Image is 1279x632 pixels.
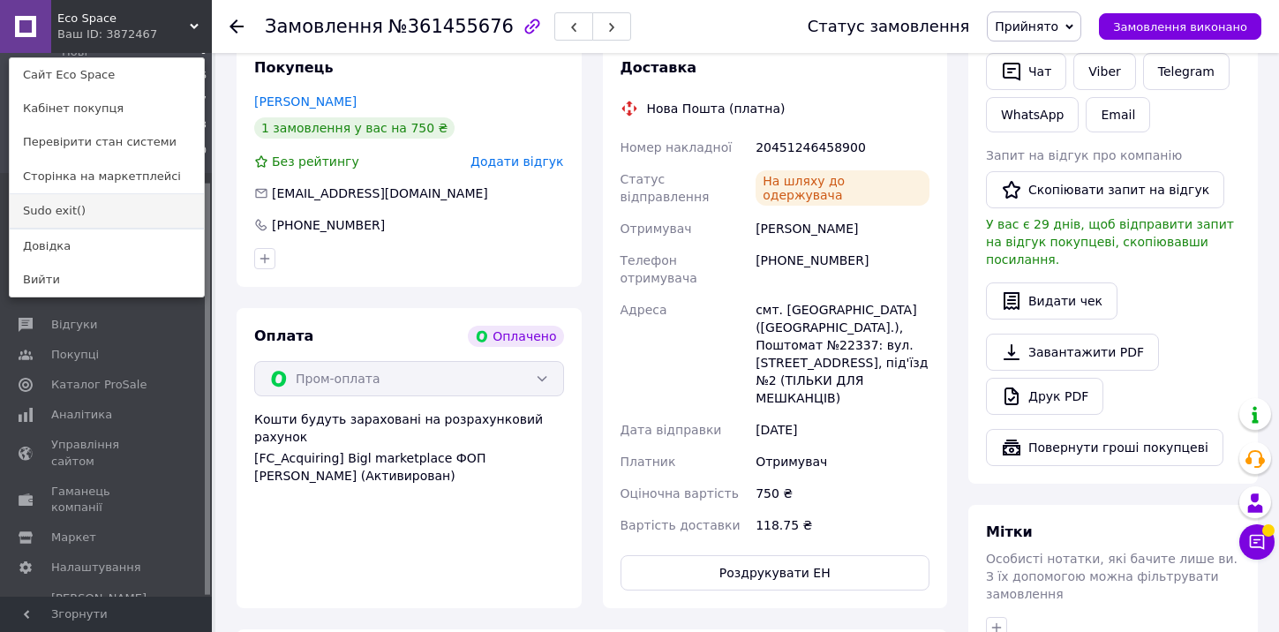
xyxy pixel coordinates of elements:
a: Сайт Eco Space [10,58,204,92]
a: Довідка [10,229,204,263]
span: Запит на відгук про компанію [986,148,1182,162]
span: Без рейтингу [272,154,359,169]
div: Нова Пошта (платна) [643,100,790,117]
a: Кабінет покупця [10,92,204,125]
div: 750 ₴ [752,478,933,509]
span: Адреса [621,303,667,317]
div: 118.75 ₴ [752,509,933,541]
span: Вартість доставки [621,518,741,532]
span: Статус відправлення [621,172,710,204]
button: Email [1086,97,1150,132]
span: Покупці [51,347,99,363]
span: Покупець [254,59,334,76]
a: Вийти [10,263,204,297]
div: [DATE] [752,414,933,446]
span: Телефон отримувача [621,253,697,285]
span: Гаманець компанії [51,484,163,515]
span: Особисті нотатки, які бачите лише ви. З їх допомогою можна фільтрувати замовлення [986,552,1238,601]
div: Отримувач [752,446,933,478]
div: Оплачено [468,326,563,347]
a: Telegram [1143,53,1230,90]
a: [PERSON_NAME] [254,94,357,109]
a: Viber [1073,53,1135,90]
span: Налаштування [51,560,141,576]
span: Замовлення виконано [1113,20,1247,34]
span: Eco Space [57,11,190,26]
span: Додати відгук [470,154,563,169]
div: Кошти будуть зараховані на розрахунковий рахунок [254,410,564,485]
button: Роздрукувати ЕН [621,555,930,591]
span: Відгуки [51,317,97,333]
span: Отримувач [621,222,692,236]
a: Завантажити PDF [986,334,1159,371]
div: Ваш ID: 3872467 [57,26,132,42]
a: Sudo exit() [10,194,204,228]
div: [PERSON_NAME] [752,213,933,245]
span: Управління сайтом [51,437,163,469]
div: Повернутися назад [229,18,244,35]
div: 20451246458900 [752,132,933,163]
button: Чат [986,53,1066,90]
span: №361455676 [388,16,514,37]
button: Повернути гроші покупцеві [986,429,1223,466]
span: Маркет [51,530,96,545]
div: [PHONE_NUMBER] [270,216,387,234]
div: 1 замовлення у вас на 750 ₴ [254,117,455,139]
span: [EMAIL_ADDRESS][DOMAIN_NAME] [272,186,488,200]
span: Платник [621,455,676,469]
a: Перевірити стан системи [10,125,204,159]
div: Статус замовлення [808,18,970,35]
a: Сторінка на маркетплейсі [10,160,204,193]
a: Друк PDF [986,378,1103,415]
span: Оплата [254,327,313,344]
span: Дата відправки [621,423,722,437]
span: Номер накладної [621,140,733,154]
div: [FC_Acquiring] Bigl marketplace ФОП [PERSON_NAME] (Активирован) [254,449,564,485]
button: Скопіювати запит на відгук [986,171,1224,208]
span: Доставка [621,59,697,76]
a: WhatsApp [986,97,1079,132]
span: Замовлення [265,16,383,37]
button: Чат з покупцем [1239,524,1275,560]
span: Мітки [986,523,1033,540]
button: Видати чек [986,282,1117,320]
span: Каталог ProSale [51,377,147,393]
div: [PHONE_NUMBER] [752,245,933,294]
span: Аналітика [51,407,112,423]
span: Прийнято [995,19,1058,34]
button: Замовлення виконано [1099,13,1261,40]
div: смт. [GEOGRAPHIC_DATA] ([GEOGRAPHIC_DATA].), Поштомат №22337: вул. [STREET_ADDRESS], під'їзд №2 (... [752,294,933,414]
span: У вас є 29 днів, щоб відправити запит на відгук покупцеві, скопіювавши посилання. [986,217,1234,267]
div: На шляху до одержувача [756,170,929,206]
span: Оціночна вартість [621,486,739,500]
